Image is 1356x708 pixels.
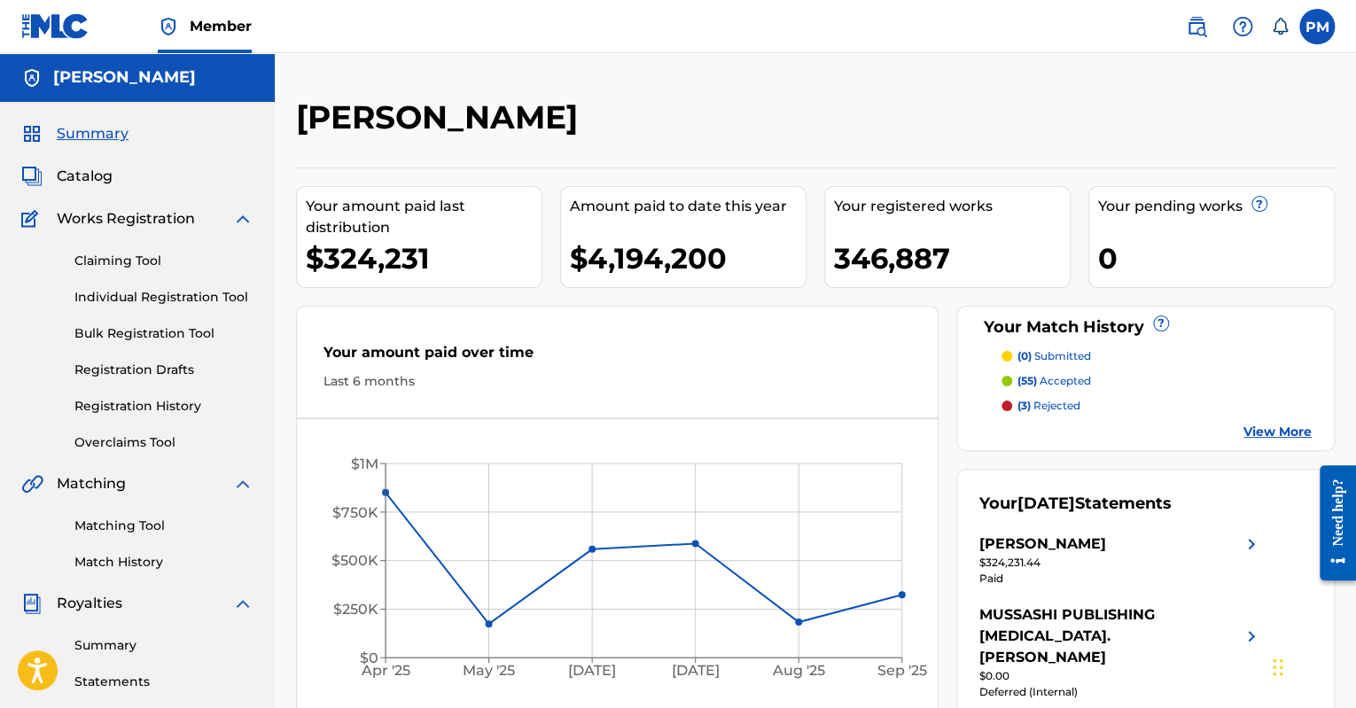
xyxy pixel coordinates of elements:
[21,166,113,187] a: CatalogCatalog
[1252,197,1266,211] span: ?
[1017,398,1080,414] p: rejected
[74,324,253,343] a: Bulk Registration Tool
[570,196,806,217] div: Amount paid to date this year
[74,397,253,416] a: Registration History
[361,662,410,679] tspan: Apr '25
[21,208,44,230] img: Works Registration
[568,662,616,679] tspan: [DATE]
[672,662,720,679] tspan: [DATE]
[1299,9,1335,44] div: User Menu
[979,684,1262,700] div: Deferred (Internal)
[1098,196,1334,217] div: Your pending works
[333,601,378,618] tspan: $250K
[57,473,126,494] span: Matching
[323,372,911,391] div: Last 6 months
[232,593,253,614] img: expand
[21,123,129,144] a: SummarySummary
[1017,494,1075,513] span: [DATE]
[1001,373,1312,389] a: (55) accepted
[979,533,1106,555] div: [PERSON_NAME]
[1241,533,1262,555] img: right chevron icon
[332,503,378,520] tspan: $750K
[979,533,1262,587] a: [PERSON_NAME]right chevron icon$324,231.44Paid
[74,361,253,379] a: Registration Drafts
[306,238,542,278] div: $324,231
[21,166,43,187] img: Catalog
[1001,398,1312,414] a: (3) rejected
[53,67,196,88] h5: GEMA
[21,67,43,89] img: Accounts
[190,16,252,36] span: Member
[979,555,1262,571] div: $324,231.44
[834,238,1070,278] div: 346,887
[834,196,1070,217] div: Your registered works
[74,288,253,307] a: Individual Registration Tool
[158,16,179,37] img: Top Rightsholder
[1273,641,1283,694] div: Ziehen
[323,342,911,372] div: Your amount paid over time
[979,604,1262,700] a: MUSSASHI PUBLISHING [MEDICAL_DATA]. [PERSON_NAME]right chevron icon$0.00Deferred (Internal)
[772,662,825,679] tspan: Aug '25
[979,668,1262,684] div: $0.00
[1017,374,1037,387] span: (55)
[979,604,1241,668] div: MUSSASHI PUBLISHING [MEDICAL_DATA]. [PERSON_NAME]
[1243,423,1312,441] a: View More
[1154,316,1168,331] span: ?
[296,97,587,137] h2: [PERSON_NAME]
[877,662,927,679] tspan: Sep '25
[57,208,195,230] span: Works Registration
[1186,16,1207,37] img: search
[1267,623,1356,708] div: Chat-Widget
[74,252,253,270] a: Claiming Tool
[979,492,1172,516] div: Your Statements
[306,196,542,238] div: Your amount paid last distribution
[1017,349,1032,362] span: (0)
[1232,16,1253,37] img: help
[979,571,1262,587] div: Paid
[1017,373,1091,389] p: accepted
[570,238,806,278] div: $4,194,200
[232,208,253,230] img: expand
[74,517,253,535] a: Matching Tool
[1098,238,1334,278] div: 0
[1306,452,1356,595] iframe: Resource Center
[1267,623,1356,708] iframe: Chat Widget
[21,593,43,614] img: Royalties
[74,673,253,691] a: Statements
[1017,399,1031,412] span: (3)
[360,650,378,666] tspan: $0
[232,473,253,494] img: expand
[74,553,253,572] a: Match History
[74,636,253,655] a: Summary
[463,662,515,679] tspan: May '25
[351,455,378,472] tspan: $1M
[331,552,378,569] tspan: $500K
[1179,9,1214,44] a: Public Search
[57,593,122,614] span: Royalties
[1241,604,1262,668] img: right chevron icon
[57,123,129,144] span: Summary
[1001,348,1312,364] a: (0) submitted
[57,166,113,187] span: Catalog
[21,473,43,494] img: Matching
[979,315,1312,339] div: Your Match History
[21,13,90,39] img: MLC Logo
[1271,18,1289,35] div: Notifications
[21,123,43,144] img: Summary
[1017,348,1091,364] p: submitted
[1225,9,1260,44] div: Help
[74,433,253,452] a: Overclaims Tool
